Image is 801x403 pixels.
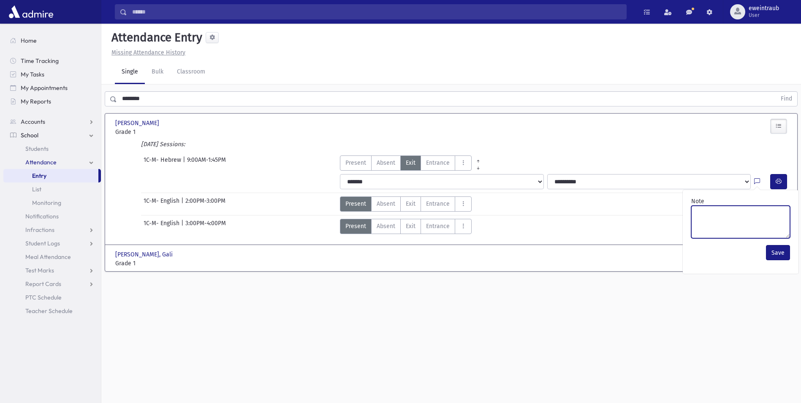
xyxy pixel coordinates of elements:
span: Grade 1 [115,128,220,136]
span: My Tasks [21,71,44,78]
a: Accounts [3,115,101,128]
span: Test Marks [25,267,54,274]
span: Accounts [21,118,45,125]
a: Test Marks [3,264,101,277]
span: Exit [406,158,415,167]
span: Students [25,145,49,152]
a: List [3,182,101,196]
span: List [32,185,41,193]
span: [PERSON_NAME], Gali [115,250,174,259]
a: Meal Attendance [3,250,101,264]
span: 1C-M- Hebrew [144,155,183,171]
a: My Appointments [3,81,101,95]
span: [PERSON_NAME] [115,119,161,128]
div: AttTypes [340,196,472,212]
a: Missing Attendance History [108,49,185,56]
span: Exit [406,222,415,231]
h5: Attendance Entry [108,30,202,45]
a: Infractions [3,223,101,237]
a: Bulk [145,60,170,84]
a: My Tasks [3,68,101,81]
span: 1C-M- English [144,219,181,234]
span: Entrance [426,222,450,231]
span: 1C-M- English [144,196,181,212]
a: Entry [3,169,98,182]
span: Attendance [25,158,57,166]
a: School [3,128,101,142]
span: 2:00PM-3:00PM [185,196,225,212]
i: [DATE] Sessions: [141,141,185,148]
span: Entrance [426,199,450,208]
input: Search [127,4,626,19]
a: All Prior [472,155,485,162]
span: Present [345,199,366,208]
button: Save [766,245,790,260]
div: AttTypes [340,219,472,234]
span: PTC Schedule [25,294,62,301]
label: Note [691,197,704,206]
span: Meal Attendance [25,253,71,261]
a: My Reports [3,95,101,108]
span: Absent [377,158,395,167]
span: 9:00AM-1:45PM [187,155,226,171]
a: Home [3,34,101,47]
a: Notifications [3,210,101,223]
a: Attendance [3,155,101,169]
a: Single [115,60,145,84]
a: Teacher Schedule [3,304,101,318]
img: AdmirePro [7,3,55,20]
span: | [181,219,185,234]
span: | [183,155,187,171]
span: 3:00PM-4:00PM [185,219,226,234]
span: Absent [377,222,395,231]
span: Entry [32,172,46,180]
span: Student Logs [25,240,60,247]
a: PTC Schedule [3,291,101,304]
div: AttTypes [340,155,485,171]
button: Find [776,92,797,106]
span: Teacher Schedule [25,307,73,315]
span: Report Cards [25,280,61,288]
u: Missing Attendance History [111,49,185,56]
span: Exit [406,199,415,208]
span: My Appointments [21,84,68,92]
span: Absent [377,199,395,208]
a: Time Tracking [3,54,101,68]
span: Infractions [25,226,54,234]
span: School [21,131,38,139]
a: Students [3,142,101,155]
span: Grade 1 [115,259,220,268]
span: Time Tracking [21,57,59,65]
span: eweintraub [749,5,779,12]
span: Present [345,158,366,167]
a: Classroom [170,60,212,84]
a: Monitoring [3,196,101,210]
span: Entrance [426,158,450,167]
span: Monitoring [32,199,61,207]
span: User [749,12,779,19]
span: Present [345,222,366,231]
span: | [181,196,185,212]
span: My Reports [21,98,51,105]
span: Home [21,37,37,44]
a: Report Cards [3,277,101,291]
span: Notifications [25,212,59,220]
a: Student Logs [3,237,101,250]
a: All Later [472,162,485,169]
